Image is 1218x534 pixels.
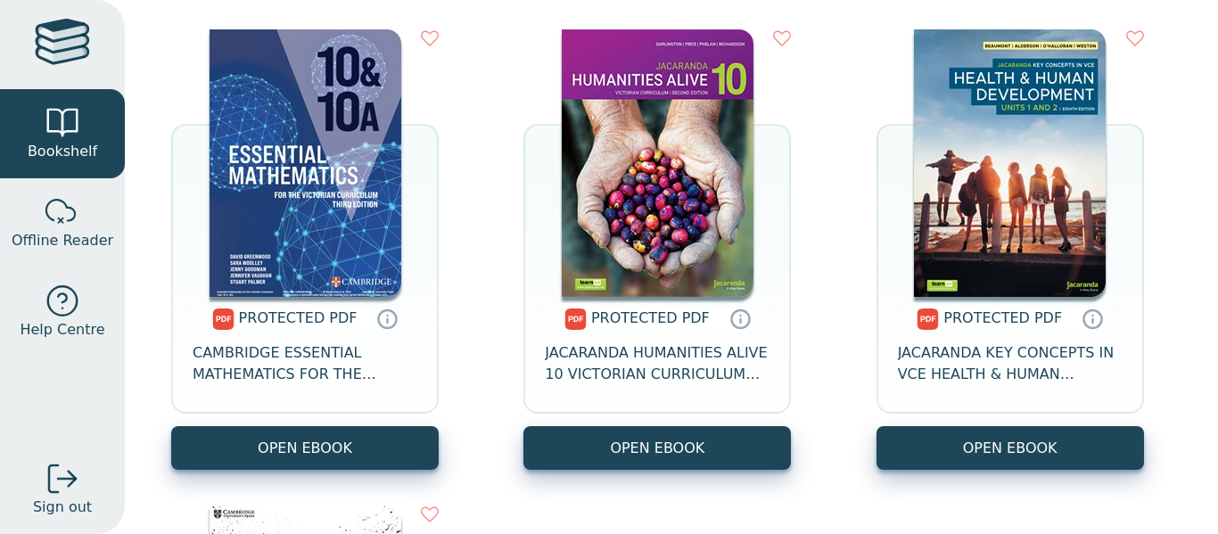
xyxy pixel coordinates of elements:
img: 487da3e0-6fa6-40d5-a8b5-66406bf81fa8.jpg [562,29,753,297]
img: pdf.svg [212,308,235,330]
a: OPEN EBOOK [876,426,1144,470]
span: JACARANDA KEY CONCEPTS IN VCE HEALTH & HUMAN DEVELOPMENT UNITS 1&2 PRINT & LEARNON EBOOK 8E [898,342,1123,385]
a: OPEN EBOOK [171,426,439,470]
span: CAMBRIDGE ESSENTIAL MATHEMATICS FOR THE VICTORIAN CURRICULUM YEAR 10&10A 3E [193,342,417,385]
span: JACARANDA HUMANITIES ALIVE 10 VICTORIAN CURRICULUM LEARNON 2E [545,342,769,385]
a: OPEN EBOOK [523,426,791,470]
span: PROTECTED PDF [943,309,1062,326]
img: pdf.svg [917,308,939,330]
img: bbedf1c5-5c8e-4c9d-9286-b7781b5448a4.jpg [914,29,1106,297]
span: PROTECTED PDF [239,309,358,326]
span: PROTECTED PDF [591,309,710,326]
a: Protected PDFs cannot be printed, copied or shared. They can be accessed online through Education... [376,308,398,329]
span: Help Centre [20,319,104,341]
span: Sign out [33,497,92,518]
img: bcb24764-8f6d-4c77-893a-cd8db92de464.jpg [210,29,401,297]
a: Protected PDFs cannot be printed, copied or shared. They can be accessed online through Education... [729,308,751,329]
a: Protected PDFs cannot be printed, copied or shared. They can be accessed online through Education... [1082,308,1103,329]
span: Bookshelf [28,141,97,162]
img: pdf.svg [564,308,587,330]
span: Offline Reader [12,230,113,251]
